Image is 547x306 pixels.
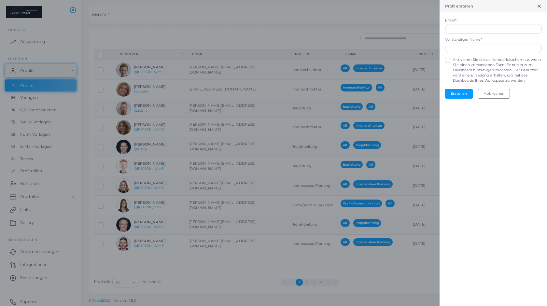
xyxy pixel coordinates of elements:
button: Abbrechen [478,89,510,99]
label: Vollständiger Name [445,37,482,42]
h5: Profil erstellen [445,4,473,8]
button: Erstellen [445,89,473,99]
label: Email [445,18,457,23]
label: Aktivieren Sie dieses Kontrollkästchen nur, wenn Sie einen vorhandenen Tapni-Benutzer zum Dashboa... [453,57,541,83]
